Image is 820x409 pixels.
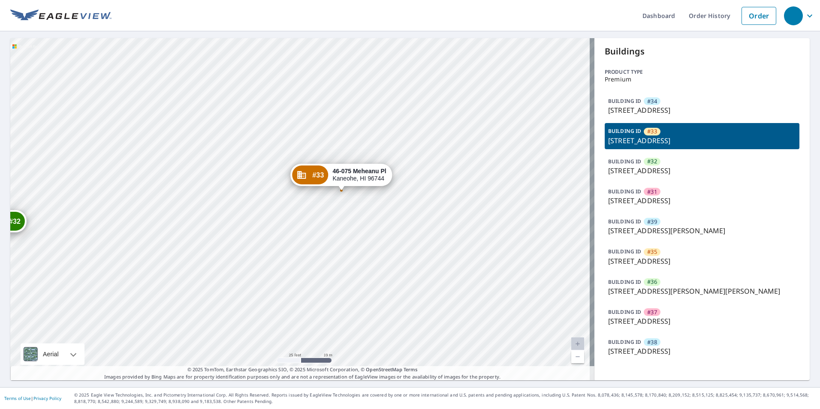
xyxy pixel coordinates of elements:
div: Kaneohe, HI 96744 [332,168,386,182]
p: Premium [605,76,799,83]
span: #38 [647,338,657,346]
span: #32 [647,157,657,165]
p: © 2025 Eagle View Technologies, Inc. and Pictometry International Corp. All Rights Reserved. Repo... [74,392,816,405]
p: BUILDING ID [608,158,641,165]
p: BUILDING ID [608,308,641,316]
span: #33 [312,172,324,178]
span: #34 [647,97,657,105]
a: Current Level 20, Zoom Out [571,350,584,363]
div: Dropped pin, building #33, Commercial property, 46-075 Meheanu Pl Kaneohe, HI 96744 [290,164,392,190]
p: [STREET_ADDRESS][PERSON_NAME][PERSON_NAME] [608,286,796,296]
p: BUILDING ID [608,188,641,195]
span: #37 [647,308,657,316]
img: EV Logo [10,9,112,22]
a: Current Level 20, Zoom In Disabled [571,337,584,350]
span: #35 [647,248,657,256]
a: OpenStreetMap [366,366,402,373]
p: [STREET_ADDRESS] [608,256,796,266]
a: Privacy Policy [33,395,61,401]
span: #31 [647,188,657,196]
p: BUILDING ID [608,338,641,346]
p: BUILDING ID [608,127,641,135]
p: Product type [605,68,799,76]
span: #39 [647,218,657,226]
span: © 2025 TomTom, Earthstar Geographics SIO, © 2025 Microsoft Corporation, © [187,366,418,373]
p: [STREET_ADDRESS] [608,135,796,146]
p: BUILDING ID [608,278,641,286]
p: BUILDING ID [608,218,641,225]
strong: 46-075 Meheanu Pl [332,168,386,174]
a: Terms of Use [4,395,31,401]
span: #33 [647,127,657,135]
p: [STREET_ADDRESS] [608,346,796,356]
a: Terms [404,366,418,373]
p: | [4,396,61,401]
div: Aerial [40,343,61,365]
p: [STREET_ADDRESS] [608,165,796,176]
a: Order [742,7,776,25]
p: BUILDING ID [608,248,641,255]
p: Buildings [605,45,799,58]
p: [STREET_ADDRESS][PERSON_NAME] [608,226,796,236]
span: #32 [9,218,21,225]
p: [STREET_ADDRESS] [608,105,796,115]
p: [STREET_ADDRESS] [608,195,796,206]
span: #36 [647,278,657,286]
p: [STREET_ADDRESS] [608,316,796,326]
p: BUILDING ID [608,97,641,105]
div: Aerial [21,343,84,365]
p: Images provided by Bing Maps are for property identification purposes only and are not a represen... [10,366,594,380]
